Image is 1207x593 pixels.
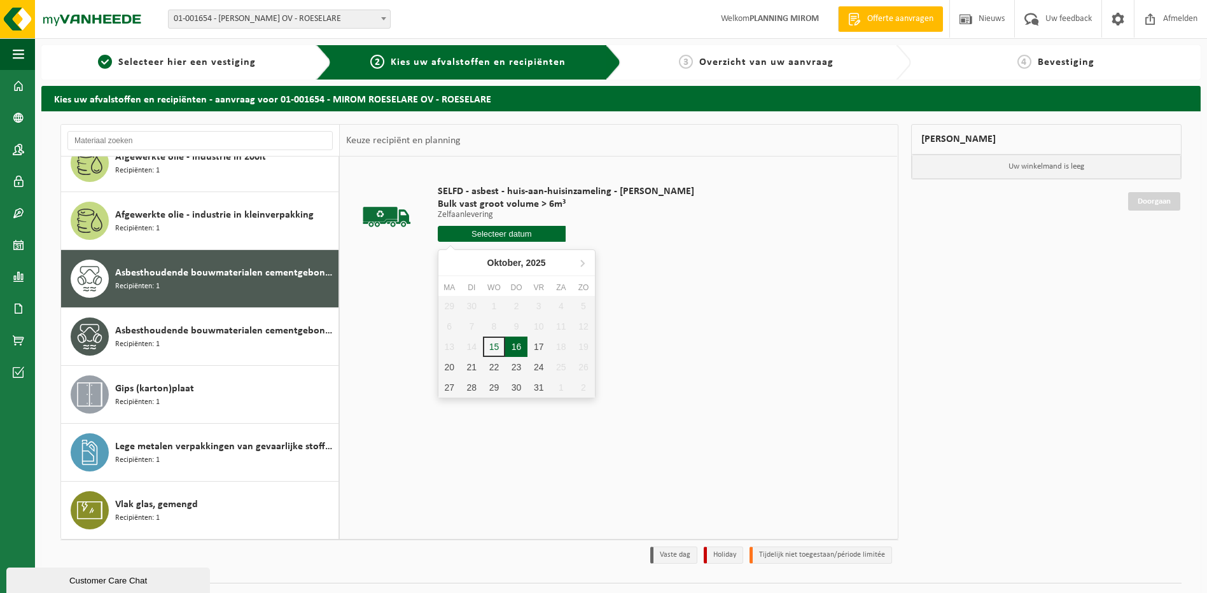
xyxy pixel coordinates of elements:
div: Keuze recipiënt en planning [340,125,467,157]
div: zo [572,281,594,294]
p: Zelfaanlevering [438,211,694,220]
span: Asbesthoudende bouwmaterialen cementgebonden met isolatie(hechtgebonden) [115,323,335,338]
div: 28 [461,377,483,398]
span: 4 [1017,55,1031,69]
button: Afgewerkte olie - industrie in 200lt Recipiënten: 1 [61,134,339,192]
div: wo [483,281,505,294]
div: 27 [438,377,461,398]
li: Tijdelijk niet toegestaan/période limitée [750,547,892,564]
span: Gips (karton)plaat [115,381,194,396]
span: Asbesthoudende bouwmaterialen cementgebonden (hechtgebonden) [115,265,335,281]
span: Afgewerkte olie - industrie in kleinverpakking [115,207,314,223]
p: Uw winkelmand is leeg [912,155,1182,179]
div: za [550,281,572,294]
li: Vaste dag [650,547,697,564]
div: 30 [505,377,527,398]
button: Gips (karton)plaat Recipiënten: 1 [61,366,339,424]
div: 24 [527,357,550,377]
span: Kies uw afvalstoffen en recipiënten [391,57,566,67]
input: Materiaal zoeken [67,131,333,150]
span: 01-001654 - MIROM ROESELARE OV - ROESELARE [168,10,391,29]
span: SELFD - asbest - huis-aan-huisinzameling - [PERSON_NAME] [438,185,694,198]
span: 01-001654 - MIROM ROESELARE OV - ROESELARE [169,10,390,28]
button: Asbesthoudende bouwmaterialen cementgebonden (hechtgebonden) Recipiënten: 1 [61,250,339,308]
input: Selecteer datum [438,226,566,242]
button: Afgewerkte olie - industrie in kleinverpakking Recipiënten: 1 [61,192,339,250]
button: Asbesthoudende bouwmaterialen cementgebonden met isolatie(hechtgebonden) Recipiënten: 1 [61,308,339,366]
div: 16 [505,337,527,357]
span: Recipiënten: 1 [115,396,160,408]
div: 23 [505,357,527,377]
div: 17 [527,337,550,357]
span: Recipiënten: 1 [115,512,160,524]
span: Bevestiging [1038,57,1094,67]
span: Overzicht van uw aanvraag [699,57,834,67]
div: 31 [527,377,550,398]
span: Afgewerkte olie - industrie in 200lt [115,150,266,165]
span: Lege metalen verpakkingen van gevaarlijke stoffen [115,439,335,454]
div: 29 [483,377,505,398]
a: Doorgaan [1128,192,1180,211]
button: Vlak glas, gemengd Recipiënten: 1 [61,482,339,539]
button: Lege metalen verpakkingen van gevaarlijke stoffen Recipiënten: 1 [61,424,339,482]
div: 22 [483,357,505,377]
span: Recipiënten: 1 [115,454,160,466]
div: vr [527,281,550,294]
h2: Kies uw afvalstoffen en recipiënten - aanvraag voor 01-001654 - MIROM ROESELARE OV - ROESELARE [41,86,1201,111]
span: Recipiënten: 1 [115,281,160,293]
span: Recipiënten: 1 [115,165,160,177]
span: 3 [679,55,693,69]
span: Selecteer hier een vestiging [118,57,256,67]
i: 2025 [526,258,546,267]
a: Offerte aanvragen [838,6,943,32]
span: Bulk vast groot volume > 6m³ [438,198,694,211]
div: ma [438,281,461,294]
div: 20 [438,357,461,377]
div: do [505,281,527,294]
span: 2 [370,55,384,69]
span: Offerte aanvragen [864,13,937,25]
div: 21 [461,357,483,377]
div: 15 [483,337,505,357]
strong: PLANNING MIROM [750,14,819,24]
span: 1 [98,55,112,69]
span: Recipiënten: 1 [115,223,160,235]
iframe: chat widget [6,565,213,593]
span: Vlak glas, gemengd [115,497,198,512]
li: Holiday [704,547,743,564]
div: di [461,281,483,294]
div: Oktober, [482,253,551,273]
div: [PERSON_NAME] [911,124,1182,155]
span: Recipiënten: 1 [115,338,160,351]
a: 1Selecteer hier een vestiging [48,55,306,70]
